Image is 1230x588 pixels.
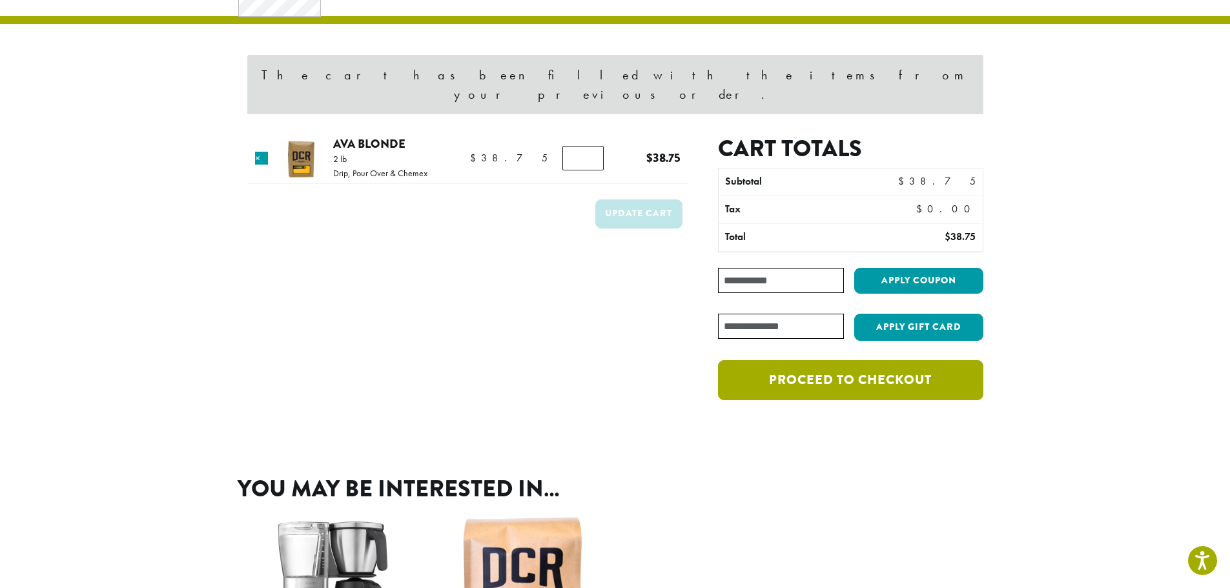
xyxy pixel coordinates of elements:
[280,138,322,180] img: Ava Blonde
[898,174,909,188] span: $
[333,154,427,163] p: 2 lb
[945,230,976,243] bdi: 38.75
[562,146,604,170] input: Product quantity
[718,360,983,400] a: Proceed to checkout
[247,55,983,114] div: The cart has been filled with the items from your previous order.
[898,174,976,188] bdi: 38.75
[945,230,950,243] span: $
[646,149,653,167] span: $
[333,135,405,152] a: Ava Blonde
[854,314,983,341] button: Apply Gift Card
[916,202,976,216] bdi: 0.00
[854,268,983,294] button: Apply coupon
[470,151,548,165] bdi: 38.75
[595,199,682,228] button: Update cart
[719,196,905,223] th: Tax
[238,475,993,503] h2: You may be interested in…
[333,168,427,177] p: Drip, Pour Over & Chemex
[916,202,927,216] span: $
[718,135,983,163] h2: Cart totals
[470,151,481,165] span: $
[719,168,877,196] th: Subtotal
[255,152,268,165] a: Remove this item
[646,149,681,167] bdi: 38.75
[719,224,877,251] th: Total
